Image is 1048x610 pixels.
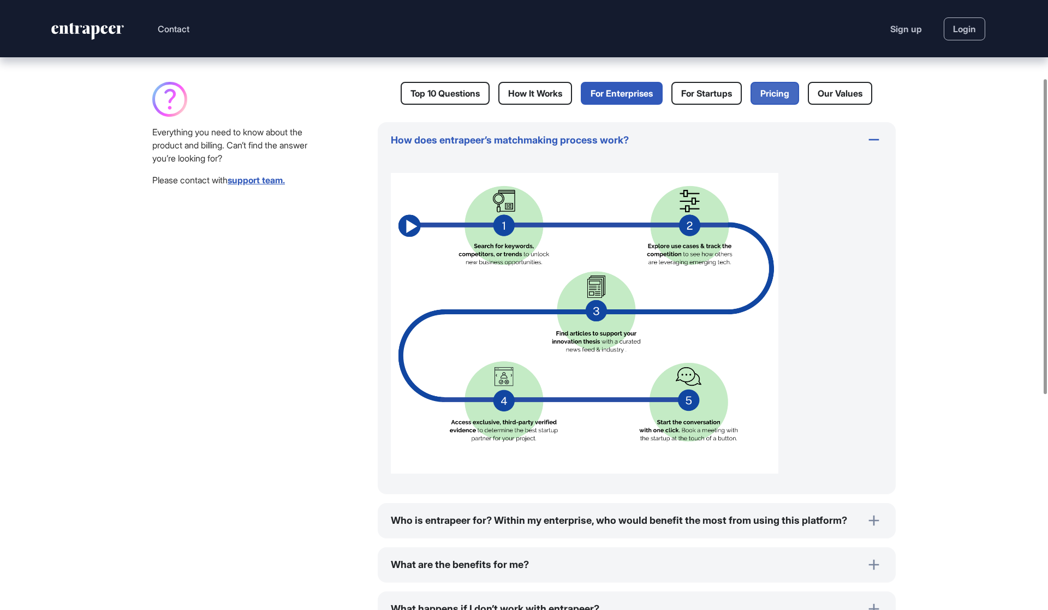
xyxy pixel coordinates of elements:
[401,82,490,105] a: Top 10 Questions
[944,17,985,40] a: Login
[378,122,896,157] div: How does entrapeer’s matchmaking process work?
[581,82,663,105] a: For Enterprises
[152,125,308,165] div: Everything you need to know about the product and billing. Can’t find the answer you’re looking for?
[391,173,778,473] img: PKLQdZPHcAREFHRWYdUeYDGKcTYcGfBF.png
[158,22,189,36] button: Contact
[808,82,872,105] a: Our Values
[378,503,896,538] div: Who is entrapeer for? Within my enterprise, who would benefit the most from using this platform?
[751,82,799,105] a: Pricing
[378,547,896,582] div: What are the benefits for me?
[228,175,285,186] a: support team.
[498,82,572,105] a: How It Works
[152,174,308,187] div: Please contact with
[50,23,125,44] a: entrapeer-logo
[671,82,742,105] a: For Startups
[890,22,922,35] a: Sign up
